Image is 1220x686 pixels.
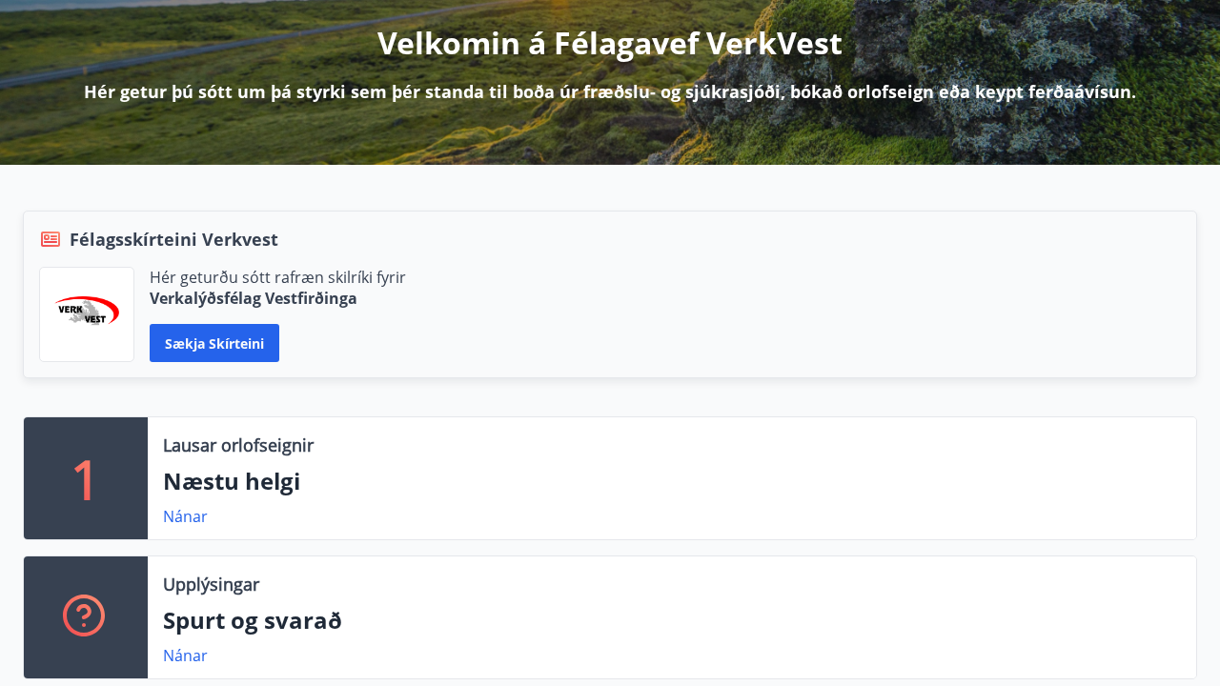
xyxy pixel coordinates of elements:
a: Nánar [163,645,208,666]
p: Hér geturðu sótt rafræn skilríki fyrir [150,267,406,288]
p: Næstu helgi [163,465,1181,497]
a: Nánar [163,506,208,527]
p: Lausar orlofseignir [163,433,314,457]
img: jihgzMk4dcgjRAW2aMgpbAqQEG7LZi0j9dOLAUvz.png [54,296,119,333]
p: Verkalýðsfélag Vestfirðinga [150,288,406,309]
p: 1 [71,442,101,514]
span: Félagsskírteini Verkvest [70,227,278,252]
p: Upplýsingar [163,572,259,596]
p: Hér getur þú sótt um þá styrki sem þér standa til boða úr fræðslu- og sjúkrasjóði, bókað orlofsei... [84,79,1136,104]
p: Velkomin á Félagavef VerkVest [377,22,843,64]
p: Spurt og svarað [163,604,1181,636]
button: Sækja skírteini [150,324,279,362]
